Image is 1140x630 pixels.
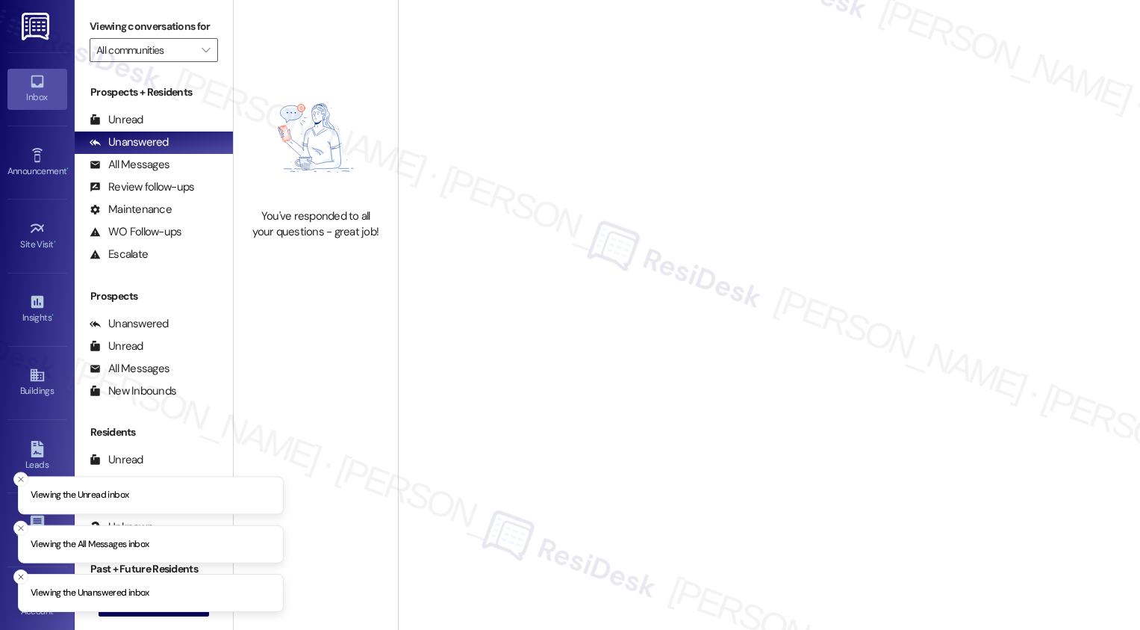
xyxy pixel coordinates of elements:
input: All communities [96,38,194,62]
div: WO Follow-ups [90,224,181,240]
p: Viewing the Unread inbox [31,489,128,502]
div: Unread [90,112,143,128]
label: Viewing conversations for [90,15,218,38]
a: Buildings [7,362,67,403]
div: Unanswered [90,316,169,332]
button: Close toast [13,472,28,487]
a: Site Visit • [7,216,67,256]
div: Prospects [75,288,233,304]
img: ResiDesk Logo [22,13,52,40]
div: Unread [90,339,143,354]
img: empty-state [250,75,381,201]
div: Escalate [90,247,148,262]
div: Maintenance [90,202,172,217]
div: Review follow-ups [90,179,194,195]
a: Leads [7,436,67,477]
span: • [66,164,69,174]
a: Inbox [7,69,67,109]
div: New Inbounds [90,383,176,399]
div: Unread [90,452,143,468]
div: Unanswered [90,135,169,150]
span: • [52,310,54,321]
div: Residents [75,424,233,440]
div: All Messages [90,157,169,173]
span: • [54,237,56,247]
div: Prospects + Residents [75,84,233,100]
i:  [202,44,210,56]
p: Viewing the Unanswered inbox [31,587,149,600]
div: You've responded to all your questions - great job! [250,209,381,241]
a: Insights • [7,289,67,330]
div: All Messages [90,361,169,377]
a: Account [7,583,67,623]
p: Viewing the All Messages inbox [31,537,149,551]
button: Close toast [13,569,28,584]
button: Close toast [13,520,28,535]
a: Templates • [7,510,67,550]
